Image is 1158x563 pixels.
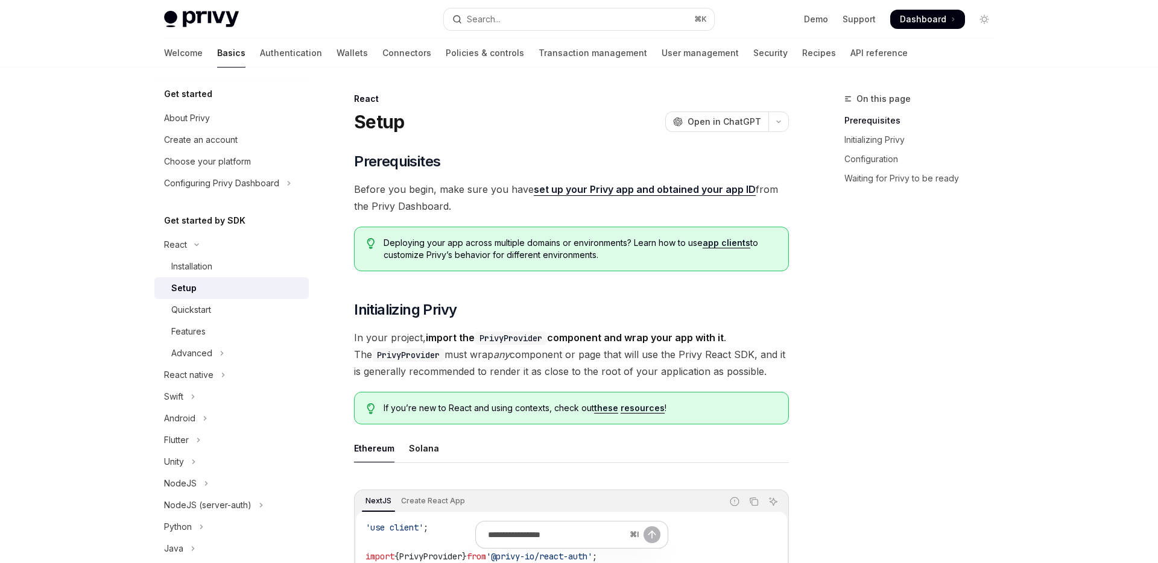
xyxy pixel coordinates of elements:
button: Copy the contents from the code block [746,494,762,509]
button: Toggle Java section [154,538,309,559]
a: Choose your platform [154,151,309,172]
div: React [164,237,187,252]
div: About Privy [164,111,210,125]
span: Dashboard [900,13,946,25]
a: Dashboard [890,10,965,29]
a: Demo [804,13,828,25]
span: Before you begin, make sure you have from the Privy Dashboard. [354,181,789,215]
button: Toggle React section [154,234,309,256]
code: PrivyProvider [475,332,547,345]
div: Choose your platform [164,154,251,169]
span: Deploying your app across multiple domains or environments? Learn how to use to customize Privy’s... [384,237,776,261]
div: Create React App [397,494,469,508]
a: Wallets [337,39,368,68]
a: Welcome [164,39,203,68]
a: Security [753,39,788,68]
a: Authentication [260,39,322,68]
span: Prerequisites [354,152,440,171]
span: On this page [856,92,911,106]
div: Installation [171,259,212,274]
a: Quickstart [154,299,309,321]
a: Prerequisites [844,111,1004,130]
a: Initializing Privy [844,130,1004,149]
div: Ethereum [354,434,394,462]
a: Installation [154,256,309,277]
div: Quickstart [171,303,211,317]
button: Toggle NodeJS section [154,473,309,494]
svg: Tip [367,403,375,414]
code: PrivyProvider [372,348,445,362]
div: React [354,93,789,105]
div: Create an account [164,133,238,147]
div: Unity [164,454,184,469]
div: Advanced [171,346,212,360]
div: Solana [409,434,439,462]
div: Python [164,520,192,534]
a: Configuration [844,149,1004,169]
a: API reference [850,39,908,68]
div: NextJS [362,494,395,508]
span: In your project, . The must wrap component or page that will use the Privy React SDK, and it is g... [354,329,789,380]
button: Open in ChatGPT [665,112,768,132]
a: About Privy [154,107,309,129]
div: NodeJS (server-auth) [164,498,252,512]
h5: Get started by SDK [164,213,245,228]
div: Flutter [164,433,189,447]
button: Ask AI [765,494,781,509]
a: Features [154,321,309,342]
div: Search... [467,12,501,27]
div: Java [164,541,183,556]
em: any [493,348,510,360]
a: User management [662,39,739,68]
div: Setup [171,281,197,295]
div: Configuring Privy Dashboard [164,176,279,190]
a: Recipes [802,39,836,68]
a: Transaction management [539,39,647,68]
span: ⌘ K [694,14,707,24]
div: Swift [164,389,183,404]
button: Toggle Configuring Privy Dashboard section [154,172,309,194]
div: Features [171,324,206,339]
span: Initializing Privy [354,300,457,319]
button: Toggle React native section [154,364,309,386]
button: Open search [444,8,714,30]
svg: Tip [367,238,375,249]
a: Support [843,13,876,25]
strong: import the component and wrap your app with it [426,332,724,344]
input: Ask a question... [488,521,625,548]
button: Toggle Unity section [154,451,309,473]
button: Report incorrect code [727,494,742,509]
a: Basics [217,39,245,68]
div: React native [164,368,214,382]
button: Send message [644,526,660,543]
a: Setup [154,277,309,299]
a: Waiting for Privy to be ready [844,169,1004,188]
button: Toggle Android section [154,407,309,429]
div: Android [164,411,195,426]
button: Toggle Python section [154,516,309,538]
button: Toggle dark mode [975,10,994,29]
a: resources [621,403,665,414]
h5: Get started [164,87,212,101]
a: set up your Privy app and obtained your app ID [534,183,756,196]
img: light logo [164,11,239,28]
button: Toggle Advanced section [154,342,309,364]
button: Toggle NodeJS (server-auth) section [154,494,309,516]
span: If you’re new to React and using contexts, check out ! [384,402,776,414]
a: app clients [703,237,750,248]
button: Toggle Flutter section [154,429,309,451]
button: Toggle Swift section [154,386,309,407]
a: Connectors [382,39,431,68]
a: Create an account [154,129,309,151]
a: Policies & controls [446,39,524,68]
h1: Setup [354,111,404,133]
div: NodeJS [164,476,197,491]
a: these [594,403,618,414]
span: Open in ChatGPT [688,116,761,128]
